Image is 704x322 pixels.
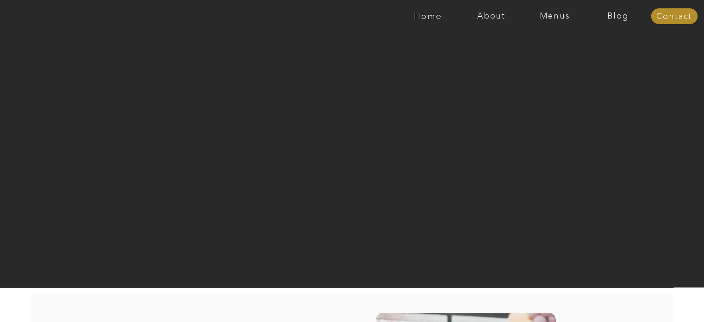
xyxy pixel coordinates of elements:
[586,12,650,21] a: Blog
[460,12,523,21] a: About
[396,12,460,21] a: Home
[523,12,586,21] a: Menus
[651,12,698,21] a: Contact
